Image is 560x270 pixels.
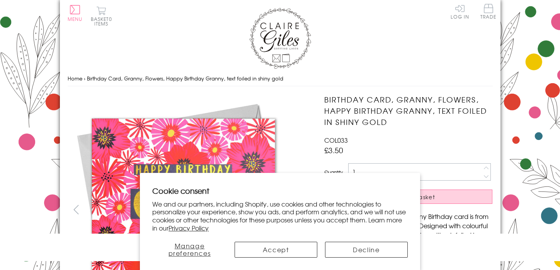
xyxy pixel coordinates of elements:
a: Home [68,75,82,82]
span: Trade [480,4,497,19]
p: We and our partners, including Shopify, use cookies and other technologies to personalize your ex... [152,200,408,232]
span: Menu [68,15,83,22]
h1: Birthday Card, Granny, Flowers, Happy Birthday Granny, text foiled in shiny gold [324,94,492,127]
span: Manage preferences [169,241,211,258]
span: › [84,75,85,82]
button: Menu [68,5,83,21]
a: Trade [480,4,497,21]
label: Quantity [324,169,343,176]
button: Decline [325,242,408,258]
span: COL033 [324,135,348,145]
h2: Cookie consent [152,185,408,196]
a: Privacy Policy [169,223,209,232]
button: Accept [235,242,317,258]
button: Manage preferences [152,242,226,258]
img: Claire Giles Greetings Cards [249,8,311,69]
span: £3.50 [324,145,343,156]
nav: breadcrumbs [68,71,493,87]
button: Basket0 items [91,6,112,26]
span: Birthday Card, Granny, Flowers, Happy Birthday Granny, text foiled in shiny gold [87,75,283,82]
span: 0 items [94,15,112,27]
button: prev [68,201,85,218]
a: Log In [451,4,469,19]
